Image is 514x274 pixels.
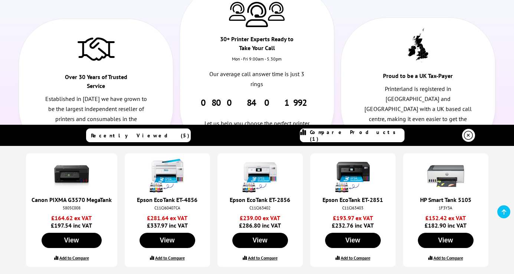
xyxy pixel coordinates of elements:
[42,233,102,248] button: View
[334,157,371,195] img: epson-et-2850-ink-included-new-small.jpg
[223,214,297,222] span: £239.00 ex VAT
[140,233,195,248] button: View
[149,157,186,195] img: epson-et-4856-ink-included-new-small.jpg
[223,214,297,229] span: £286.80 inc VAT
[242,157,279,195] img: epson-et-2856-ink-included-usp-small.jpg
[325,233,381,248] button: View
[248,255,278,261] label: Add to Compare
[130,214,204,222] span: £281.64 ex VAT
[180,56,334,69] div: Mon - Fri 9:00am - 5.30pm
[225,205,295,211] div: C11CJ63402
[409,214,483,222] span: £152.42 ex VAT
[318,205,388,211] div: C11CJ63403
[58,72,134,94] div: Over 30 Years of Trusted Service
[86,128,191,142] a: Recently Viewed (5)
[410,205,481,211] div: 1F3Y3A
[203,69,311,89] p: Our average call answer time is just 3 rings
[78,34,115,63] img: Trusted Service
[53,157,90,195] img: Canon-PIXMA-G3570-Front-Main-Small.jpg
[59,255,89,261] label: Add to Compare
[310,129,404,142] span: Compare Products (1)
[433,255,463,261] label: Add to Compare
[33,205,110,211] div: 5805C008
[137,196,197,203] a: Epson EcoTank ET-4856
[230,196,290,203] a: Epson EcoTank ET-2856
[229,2,246,21] img: Printer Experts
[420,196,471,203] a: HP Smart Tank 5105
[246,2,268,27] img: Printer Experts
[409,214,483,229] span: £182.90 inc VAT
[364,84,472,134] p: Printerland is registered in [GEOGRAPHIC_DATA] and [GEOGRAPHIC_DATA] with a UK based call centre,...
[219,35,295,56] div: 30+ Printer Experts Ready to Take Your Call
[32,214,112,229] span: £197.54 inc VAT
[427,157,464,195] img: HP-SmartTank-5105-Front-Small.jpg
[323,196,383,203] a: Epson EcoTank ET-2851
[300,128,405,142] a: Compare Products (1)
[316,214,390,229] span: £232.76 inc VAT
[408,28,428,62] img: UK tax payer
[341,255,370,261] label: Add to Compare
[201,97,313,108] a: 0800 840 1992
[203,108,311,134] div: Let us help you choose the perfect printer for you home or business
[32,196,112,203] a: Canon PIXMA G3570 MegaTank
[32,214,112,222] span: £164.62 ex VAT
[42,94,150,134] p: Established in [DATE] we have grown to be the largest independent reseller of printers and consum...
[130,214,204,229] span: £337.97 inc VAT
[91,132,190,139] span: Recently Viewed (5)
[418,233,474,248] button: View
[380,71,456,84] div: Proud to be a UK Tax-Payer
[316,214,390,222] span: £193.97 ex VAT
[232,233,288,248] button: View
[155,255,185,261] label: Add to Compare
[268,2,285,21] img: Printer Experts
[132,205,203,211] div: C11CJ60407CA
